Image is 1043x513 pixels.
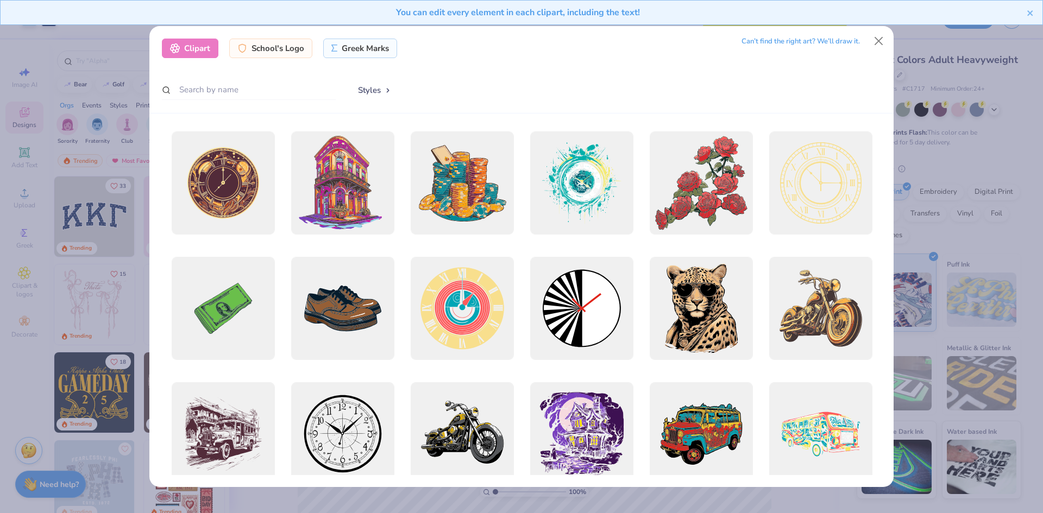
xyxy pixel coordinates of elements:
[742,32,860,51] div: Can’t find the right art? We’ll draw it.
[162,39,218,58] div: Clipart
[323,39,398,58] div: Greek Marks
[869,31,889,52] button: Close
[162,80,336,100] input: Search by name
[1027,6,1034,19] button: close
[9,6,1027,19] div: You can edit every element in each clipart, including the text!
[347,80,403,100] button: Styles
[229,39,312,58] div: School's Logo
